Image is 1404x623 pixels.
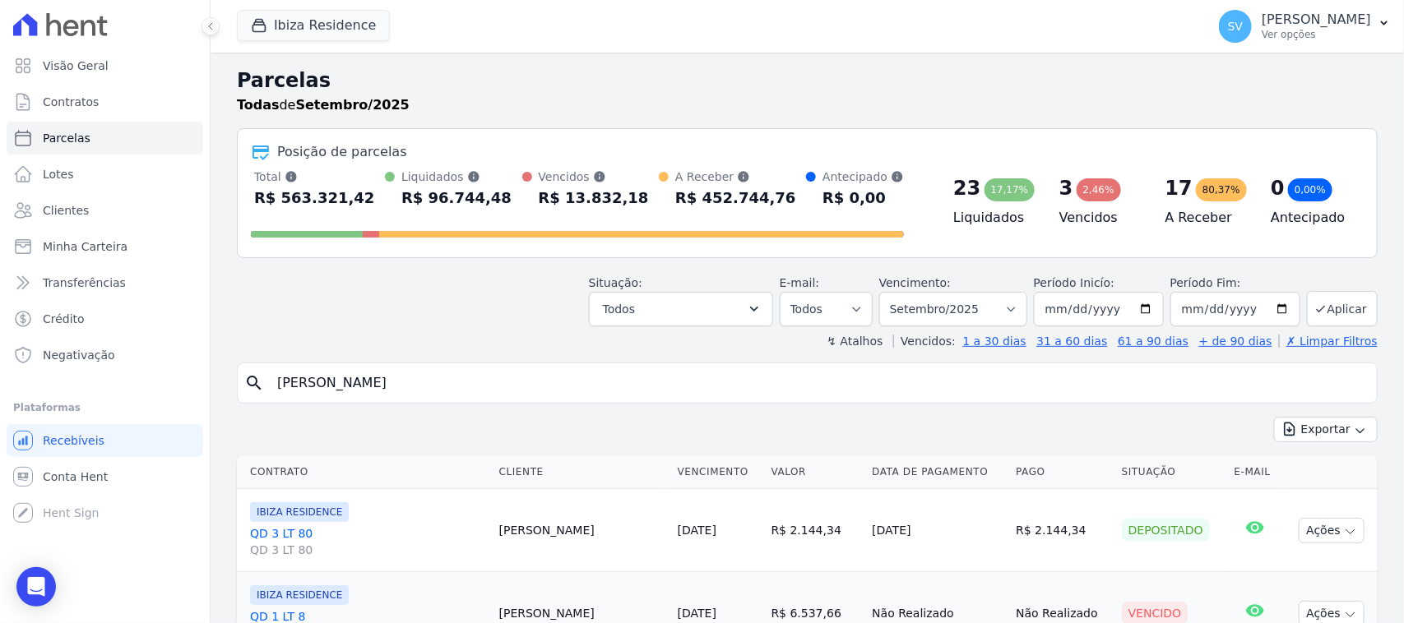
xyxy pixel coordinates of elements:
[678,607,716,620] a: [DATE]
[1228,21,1243,32] span: SV
[43,94,99,110] span: Contratos
[780,276,820,289] label: E-mail:
[1279,335,1378,348] a: ✗ Limpar Filtros
[7,424,203,457] a: Recebíveis
[43,468,108,485] span: Conta Hent
[1271,175,1285,201] div: 0
[296,97,410,113] strong: Setembro/2025
[1196,178,1247,201] div: 80,37%
[1036,335,1107,348] a: 31 a 60 dias
[43,130,90,146] span: Parcelas
[953,208,1033,228] h4: Liquidados
[893,335,956,348] label: Vencidos:
[43,432,104,449] span: Recebíveis
[13,398,197,418] div: Plataformas
[1059,175,1073,201] div: 3
[43,202,89,219] span: Clientes
[822,168,904,185] div: Antecipado
[963,335,1026,348] a: 1 a 30 dias
[827,335,883,348] label: ↯ Atalhos
[237,455,493,489] th: Contrato
[43,166,74,182] span: Lotes
[7,158,203,191] a: Lotes
[254,185,375,211] div: R$ 563.321,42
[277,142,407,162] div: Posição de parcelas
[237,66,1378,95] h2: Parcelas
[7,302,203,335] a: Crédito
[1307,291,1378,326] button: Aplicar
[1199,335,1272,348] a: + de 90 dias
[675,185,796,211] div: R$ 452.744,76
[765,489,866,572] td: R$ 2.144,34
[1262,12,1371,28] p: [PERSON_NAME]
[1165,208,1245,228] h4: A Receber
[1009,455,1115,489] th: Pago
[822,185,904,211] div: R$ 0,00
[865,455,1009,489] th: Data de Pagamento
[539,185,649,211] div: R$ 13.832,18
[7,460,203,493] a: Conta Hent
[493,455,671,489] th: Cliente
[401,168,512,185] div: Liquidados
[865,489,1009,572] td: [DATE]
[953,175,980,201] div: 23
[7,266,203,299] a: Transferências
[254,168,375,185] div: Total
[1228,455,1283,489] th: E-mail
[7,122,203,155] a: Parcelas
[250,585,349,605] span: IBIZA RESIDENCE
[879,276,951,289] label: Vencimento:
[539,168,649,185] div: Vencidos
[43,58,109,74] span: Visão Geral
[7,85,203,118] a: Contratos
[589,292,773,326] button: Todos
[675,168,796,185] div: A Receber
[43,275,126,291] span: Transferências
[1170,275,1300,292] label: Período Fim:
[16,567,56,607] div: Open Intercom Messenger
[250,542,486,558] span: QD 3 LT 80
[493,489,671,572] td: [PERSON_NAME]
[7,194,203,227] a: Clientes
[678,524,716,537] a: [DATE]
[1115,455,1228,489] th: Situação
[43,347,115,363] span: Negativação
[1009,489,1115,572] td: R$ 2.144,34
[1118,335,1189,348] a: 61 a 90 dias
[237,97,280,113] strong: Todas
[1299,518,1365,543] button: Ações
[7,49,203,82] a: Visão Geral
[237,10,390,41] button: Ibiza Residence
[1288,178,1332,201] div: 0,00%
[43,238,127,255] span: Minha Carteira
[1122,519,1210,542] div: Depositado
[1271,208,1351,228] h4: Antecipado
[250,502,349,522] span: IBIZA RESIDENCE
[603,299,635,319] span: Todos
[589,276,642,289] label: Situação:
[985,178,1036,201] div: 17,17%
[765,455,866,489] th: Valor
[1034,276,1114,289] label: Período Inicío:
[671,455,765,489] th: Vencimento
[244,373,264,393] i: search
[1262,28,1371,41] p: Ver opções
[1206,3,1404,49] button: SV [PERSON_NAME] Ver opções
[7,230,203,263] a: Minha Carteira
[401,185,512,211] div: R$ 96.744,48
[1165,175,1193,201] div: 17
[43,311,85,327] span: Crédito
[7,339,203,371] a: Negativação
[237,95,410,115] p: de
[1274,417,1378,442] button: Exportar
[250,525,486,558] a: QD 3 LT 80QD 3 LT 80
[267,367,1370,399] input: Buscar por nome do lote ou do cliente
[1059,208,1139,228] h4: Vencidos
[1077,178,1121,201] div: 2,46%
